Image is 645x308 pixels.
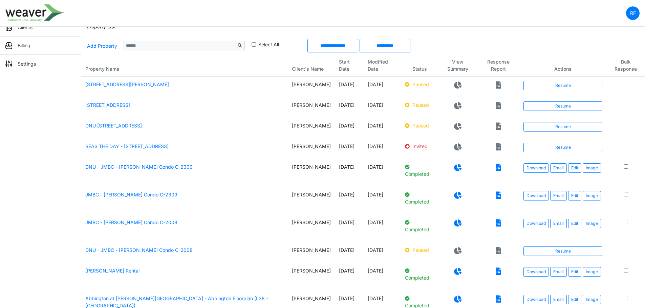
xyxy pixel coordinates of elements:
[85,123,142,128] a: DNU [STREET_ADDRESS]
[583,191,601,200] button: Image
[85,247,193,253] a: DNU - JMBC - [PERSON_NAME] Condo C-2008
[405,163,435,177] p: Completed
[405,191,435,205] p: Completed
[87,40,117,52] a: Add Property
[364,242,401,263] td: [DATE]
[335,139,364,159] td: [DATE]
[630,9,636,17] p: RF
[405,219,435,233] p: Completed
[405,143,435,150] p: Invited
[335,118,364,139] td: [DATE]
[335,215,364,242] td: [DATE]
[568,295,581,304] a: Edit
[335,54,364,77] th: Start Date
[85,192,177,197] a: JMBC - [PERSON_NAME] Condo C-2309
[85,102,130,108] a: [STREET_ADDRESS]
[288,118,335,139] td: [PERSON_NAME]
[87,24,116,30] h6: Property List
[335,263,364,291] td: [DATE]
[335,242,364,263] td: [DATE]
[81,54,288,77] th: Property Name
[85,268,139,274] a: [PERSON_NAME] Rental
[18,60,36,67] p: Settings
[335,187,364,215] td: [DATE]
[288,54,335,77] th: Client's Name
[288,139,335,159] td: [PERSON_NAME]
[405,246,435,254] p: Paused
[523,295,549,304] a: Download
[523,81,602,90] a: Resume
[583,219,601,228] button: Image
[405,267,435,281] p: Completed
[364,215,401,242] td: [DATE]
[364,159,401,187] td: [DATE]
[364,187,401,215] td: [DATE]
[405,81,435,88] p: Paused
[523,122,602,132] a: Resume
[550,219,567,228] button: Email
[85,143,169,149] a: SEAS THE DAY - [STREET_ADDRESS]
[85,219,177,225] a: JMBC - [PERSON_NAME] Condo C-2008
[550,191,567,200] button: Email
[364,97,401,118] td: [DATE]
[523,101,602,111] a: Resume
[5,4,65,22] img: spp logo
[568,163,581,173] a: Edit
[523,143,602,152] a: Resume
[335,97,364,118] td: [DATE]
[568,267,581,277] a: Edit
[85,81,169,87] a: [STREET_ADDRESS][PERSON_NAME]
[519,54,606,77] th: Actions
[606,54,645,77] th: Bulk Response
[364,263,401,291] td: [DATE]
[401,54,439,77] th: Status
[523,246,602,256] a: Resume
[550,163,567,173] button: Email
[123,41,235,50] input: Sizing example input
[523,191,549,200] a: Download
[583,267,601,277] button: Image
[405,101,435,109] p: Paused
[550,267,567,277] button: Email
[523,219,549,228] a: Download
[477,54,519,77] th: Response Report
[364,139,401,159] td: [DATE]
[626,6,640,20] a: RF
[364,118,401,139] td: [DATE]
[568,191,581,200] a: Edit
[405,122,435,129] p: Paused
[583,163,601,173] button: Image
[364,77,401,98] td: [DATE]
[5,42,12,49] img: sidemenu_billing.png
[288,242,335,263] td: [PERSON_NAME]
[5,24,12,31] img: sidemenu_client.png
[550,295,567,304] button: Email
[523,267,549,277] a: Download
[5,61,12,67] img: sidemenu_settings.png
[583,295,601,304] button: Image
[18,42,30,49] p: Billing
[288,215,335,242] td: [PERSON_NAME]
[288,187,335,215] td: [PERSON_NAME]
[568,219,581,228] a: Edit
[364,54,401,77] th: Modified Date
[335,77,364,98] td: [DATE]
[288,263,335,291] td: [PERSON_NAME]
[288,77,335,98] td: [PERSON_NAME]
[258,41,279,48] label: Select All
[85,164,193,170] a: DNU - JMBC - [PERSON_NAME] Condo C-2309
[288,159,335,187] td: [PERSON_NAME]
[439,54,477,77] th: View Summary
[523,163,549,173] a: Download
[288,97,335,118] td: [PERSON_NAME]
[335,159,364,187] td: [DATE]
[18,24,33,31] p: Clients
